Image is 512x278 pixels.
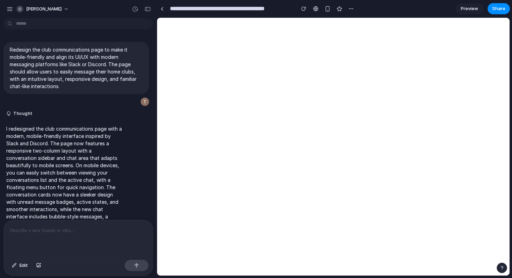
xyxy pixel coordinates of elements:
span: Edit [20,262,28,269]
p: I redesigned the club communications page with a modern, mobile-friendly interface inspired by Sl... [6,125,123,242]
button: Edit [8,260,31,271]
span: Share [492,5,505,12]
span: Preview [461,5,478,12]
span: [PERSON_NAME] [26,6,62,13]
p: Redesign the club communications page to make it mobile-friendly and align its UI/UX with modern ... [10,46,143,90]
button: Share [488,3,510,14]
a: Preview [456,3,483,14]
button: [PERSON_NAME] [14,3,72,15]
